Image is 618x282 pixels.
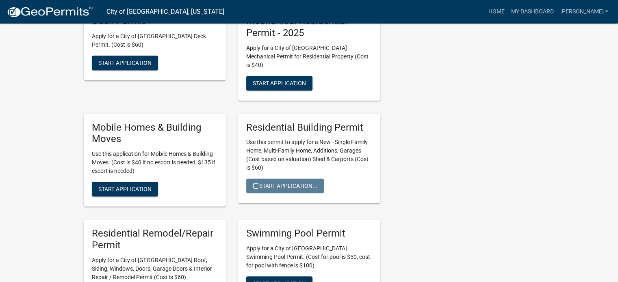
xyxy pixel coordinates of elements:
[557,4,611,19] a: [PERSON_NAME]
[246,244,372,270] p: Apply for a City of [GEOGRAPHIC_DATA] Swimming Pool Permit. (Cost for pool is $50, cost for pool ...
[92,32,218,49] p: Apply for a City of [GEOGRAPHIC_DATA] Deck Permit. (Cost is $60)
[98,186,152,192] span: Start Application
[485,4,507,19] a: Home
[92,182,158,196] button: Start Application
[246,122,372,133] h5: Residential Building Permit
[253,80,306,86] span: Start Application
[106,5,224,19] a: City of [GEOGRAPHIC_DATA], [US_STATE]
[253,183,317,189] span: Start Application...
[92,256,218,282] p: Apply for a City of [GEOGRAPHIC_DATA] Roof, Siding, Windows, Doors, Garage Doors & Interior Repai...
[92,150,218,175] p: Use this application for Mobile Homes & Building Moves. (Cost is $40 if no escort is needed, $135...
[246,44,372,69] p: Apply for a City of [GEOGRAPHIC_DATA] Mechanical Permit for Residential Property (Cost is $40)
[92,56,158,70] button: Start Application
[246,76,312,90] button: Start Application
[92,228,218,251] h5: Residential Remodel/Repair Permit
[246,228,372,239] h5: Swimming Pool Permit
[246,179,324,193] button: Start Application...
[92,122,218,145] h5: Mobile Homes & Building Moves
[246,138,372,172] p: Use this permit to apply for a New - Single Family Home, Multi-Family Home, Additions, Garages (C...
[246,15,372,39] h5: Mechanical Residential Permit - 2025
[98,59,152,66] span: Start Application
[507,4,557,19] a: My Dashboard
